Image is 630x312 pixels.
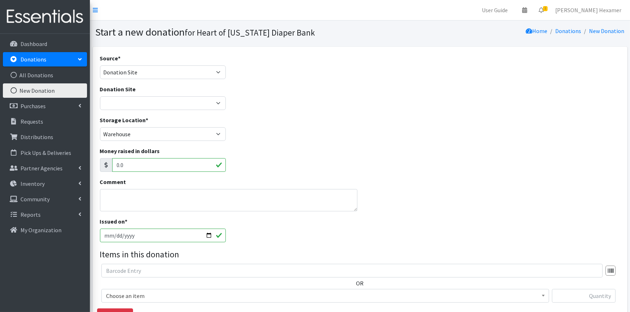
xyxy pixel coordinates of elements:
p: Reports [20,211,41,218]
a: New Donation [589,27,625,35]
span: Choose an item [106,291,544,301]
a: [PERSON_NAME] Hexamer [549,3,627,17]
a: Distributions [3,130,87,144]
p: My Organization [20,226,61,234]
label: Money raised in dollars [100,147,160,155]
p: Purchases [20,102,46,110]
p: Pick Ups & Deliveries [20,149,71,156]
span: 1 [543,6,548,11]
p: Partner Agencies [20,165,63,172]
a: Donations [556,27,581,35]
p: Community [20,196,50,203]
h1: Start a new donation [96,26,357,38]
a: Dashboard [3,37,87,51]
label: Storage Location [100,116,149,124]
abbr: required [118,55,121,62]
input: Quantity [552,289,616,303]
p: Donations [20,56,46,63]
p: Dashboard [20,40,47,47]
legend: Items in this donation [100,248,620,261]
p: Distributions [20,133,53,141]
a: 1 [533,3,549,17]
a: Reports [3,207,87,222]
span: Choose an item [101,289,549,303]
a: Home [526,27,548,35]
a: User Guide [476,3,513,17]
label: Source [100,54,121,63]
label: OR [356,279,364,288]
label: Issued on [100,217,128,226]
a: All Donations [3,68,87,82]
input: Barcode Entry [101,264,603,277]
p: Inventory [20,180,45,187]
small: for Heart of [US_STATE] Diaper Bank [185,27,315,38]
a: Community [3,192,87,206]
a: Inventory [3,176,87,191]
a: Partner Agencies [3,161,87,175]
a: Pick Ups & Deliveries [3,146,87,160]
abbr: required [146,116,149,124]
label: Donation Site [100,85,136,93]
a: Purchases [3,99,87,113]
a: Donations [3,52,87,66]
a: Requests [3,114,87,129]
a: My Organization [3,223,87,237]
img: HumanEssentials [3,5,87,29]
abbr: required [125,218,128,225]
a: New Donation [3,83,87,98]
label: Comment [100,178,126,186]
p: Requests [20,118,43,125]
